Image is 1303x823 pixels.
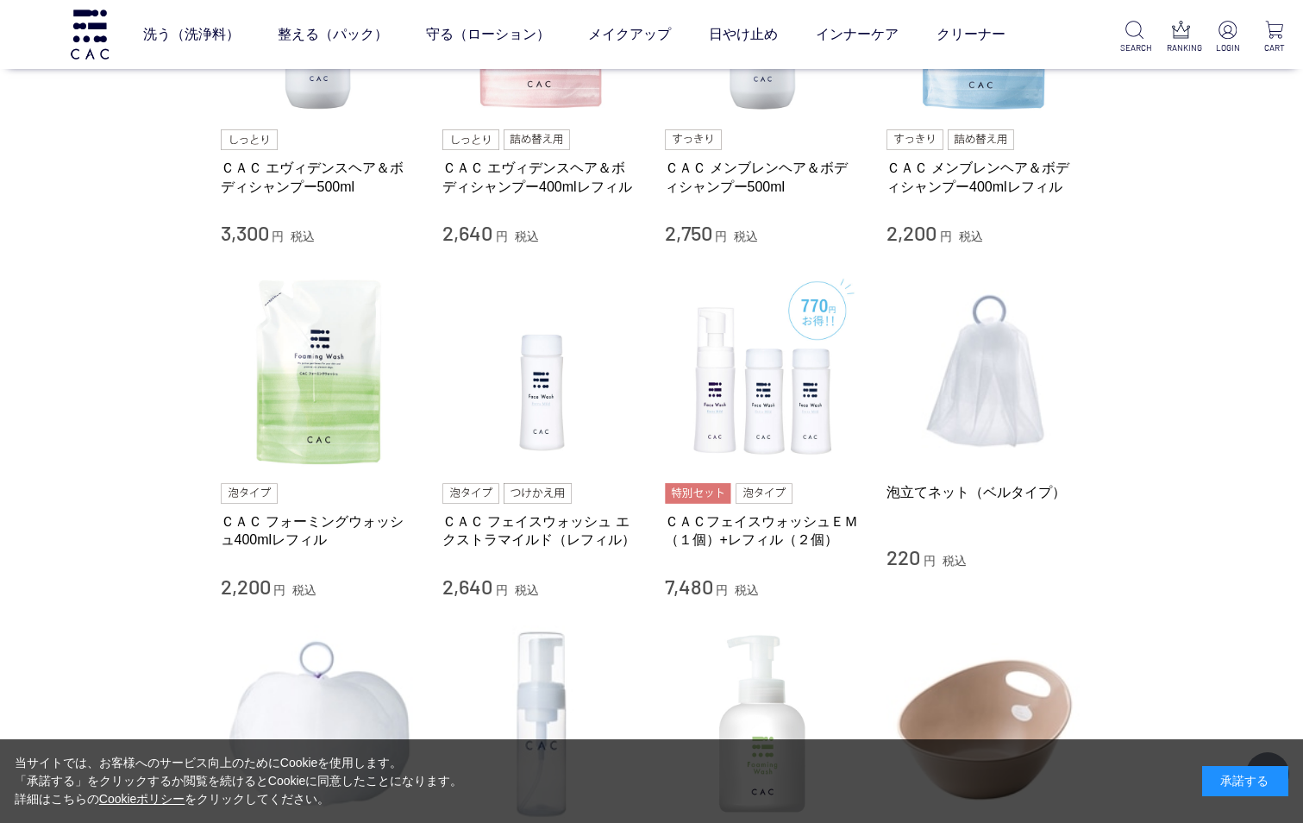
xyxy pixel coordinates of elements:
[143,10,240,59] a: 洗う（洗浄料）
[68,9,111,59] img: logo
[886,483,1083,501] a: 泡立てネット（ベルタイプ）
[1167,21,1197,54] a: RANKING
[1212,41,1243,54] p: LOGIN
[221,574,271,599] span: 2,200
[924,554,936,568] span: 円
[665,273,861,469] img: ＣＡＣフェイスウォッシュＥＭ（１個）+レフィル（２個）
[886,273,1083,469] img: 泡立てネット（ベルタイプ）
[665,129,722,150] img: すっきり
[735,583,759,597] span: 税込
[1259,21,1289,54] a: CART
[886,625,1083,822] img: ＣＡＣ泡立てボウル（ブラウン）
[665,159,861,196] a: ＣＡＣ メンブレンヘア＆ボディシャンプー500ml
[442,483,499,504] img: 泡タイプ
[221,159,417,196] a: ＣＡＣ エヴィデンスヘア＆ボディシャンプー500ml
[886,544,920,569] span: 220
[665,625,861,822] img: ＣＡＣ フォーミングウォッシュ専用泡立てポンプ500mlボトル
[221,512,417,550] a: ＣＡＣ フォーミングウォッシュ400mlレフィル
[292,583,316,597] span: 税込
[278,10,388,59] a: 整える（パック）
[515,583,539,597] span: 税込
[943,554,967,568] span: 税込
[1120,21,1150,54] a: SEARCH
[442,220,492,245] span: 2,640
[886,129,943,150] img: すっきり
[15,754,463,808] div: 当サイトでは、お客様へのサービス向上のためにCookieを使用します。 「承諾する」をクリックするか閲覧を続けるとCookieに同意したことになります。 詳細はこちらの をクリックしてください。
[948,129,1014,150] img: 詰め替え用
[504,129,570,150] img: 詰め替え用
[1167,41,1197,54] p: RANKING
[442,625,639,822] img: ＣＡＣ泡立てポンプ１１０ｍｌボトル
[442,273,639,469] img: ＣＡＣ フェイスウォッシュ エクストラマイルド（レフィル）
[221,483,278,504] img: 泡タイプ
[1120,41,1150,54] p: SEARCH
[665,512,861,550] a: ＣＡＣフェイスウォッシュＥＭ（１個）+レフィル（２個）
[937,10,1005,59] a: クリーナー
[665,574,713,599] span: 7,480
[1259,41,1289,54] p: CART
[734,229,758,243] span: 税込
[940,229,952,243] span: 円
[715,229,727,243] span: 円
[515,229,539,243] span: 税込
[221,273,417,469] img: ＣＡＣ フォーミングウォッシュ400mlレフィル
[886,220,937,245] span: 2,200
[442,512,639,550] a: ＣＡＣ フェイスウォッシュ エクストラマイルド（レフィル）
[1202,766,1288,796] div: 承諾する
[665,220,712,245] span: 2,750
[221,129,278,150] img: しっとり
[291,229,315,243] span: 税込
[442,129,499,150] img: しっとり
[716,583,728,597] span: 円
[886,159,1083,196] a: ＣＡＣ メンブレンヘア＆ボディシャンプー400mlレフィル
[496,583,508,597] span: 円
[1212,21,1243,54] a: LOGIN
[816,10,899,59] a: インナーケア
[221,220,269,245] span: 3,300
[99,792,185,806] a: Cookieポリシー
[496,229,508,243] span: 円
[272,229,284,243] span: 円
[736,483,792,504] img: 泡タイプ
[426,10,550,59] a: 守る（ローション）
[959,229,983,243] span: 税込
[504,483,571,504] img: つけかえ用
[221,625,417,822] img: 泡立てネット（ボールタイプ）
[442,159,639,196] a: ＣＡＣ エヴィデンスヘア＆ボディシャンプー400mlレフィル
[709,10,778,59] a: 日やけ止め
[442,574,492,599] span: 2,640
[273,583,285,597] span: 円
[665,483,731,504] img: 特別セット
[588,10,671,59] a: メイクアップ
